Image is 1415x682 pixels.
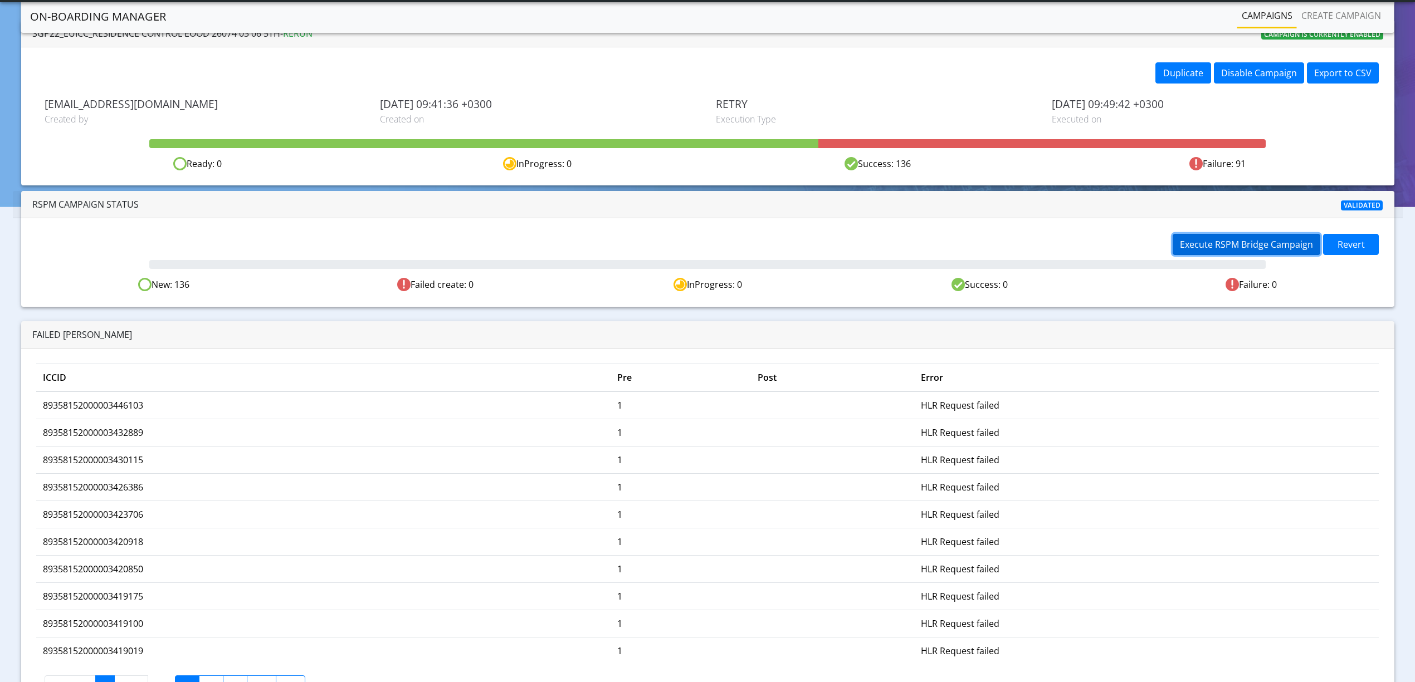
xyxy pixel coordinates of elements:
button: Disable Campaign [1214,62,1304,84]
img: In progress [674,278,687,291]
div: Failed create: 0 [300,278,572,292]
td: HLR Request failed [914,555,1379,582]
div: Success: 0 [843,278,1115,292]
span: [EMAIL_ADDRESS][DOMAIN_NAME] [45,97,364,110]
div: InProgress: 0 [368,157,707,171]
td: HLR Request failed [914,446,1379,473]
span: Execution Type [716,112,1035,126]
td: 89358152000003432889 [36,419,611,446]
img: Ready [138,278,152,291]
td: 89358152000003446103 [36,391,611,419]
th: Error [914,364,1379,391]
td: HLR Request failed [914,582,1379,610]
td: 1 [611,582,752,610]
td: HLR Request failed [914,610,1379,637]
button: Execute RSPM Bridge Campaign [1173,234,1320,255]
td: 89358152000003430115 [36,446,611,473]
td: 89358152000003420918 [36,528,611,555]
td: 89358152000003419100 [36,610,611,637]
div: Failure: 0 [1115,278,1387,292]
th: Post [751,364,914,391]
a: On-Boarding Manager [30,6,166,28]
th: ICCID [36,364,611,391]
span: Execute RSPM Bridge Campaign [1180,238,1313,251]
div: Failed [PERSON_NAME] [32,328,1383,341]
div: InProgress: 0 [572,278,843,292]
span: RETRY [716,97,1035,110]
td: 89358152000003420850 [36,555,611,582]
img: fail.svg [1189,157,1203,170]
span: RSPM Campaign Status [32,198,139,210]
th: Pre [611,364,752,391]
td: 1 [611,473,752,501]
span: Rerun [283,27,313,40]
button: Export to CSV [1307,62,1379,84]
td: HLR Request failed [914,419,1379,446]
button: Duplicate [1155,62,1211,84]
img: Success [952,278,965,291]
span: [DATE] 09:41:36 +0300 [380,97,699,110]
span: Campaign is currently enabled [1261,30,1383,40]
span: Created on [380,112,699,126]
td: 1 [611,501,752,528]
div: New: 136 [28,278,300,292]
td: 1 [611,555,752,582]
td: HLR Request failed [914,391,1379,419]
td: 1 [611,419,752,446]
td: 89358152000003426386 [36,473,611,501]
td: 89358152000003419175 [36,582,611,610]
a: Campaigns [1237,4,1297,27]
div: Failure: 91 [1047,157,1387,171]
span: Executed on [1052,112,1371,126]
img: ready.svg [173,157,187,170]
img: success.svg [845,157,858,170]
div: SGP22_EUICC_RESIDENCE CONTROL EOOD 26074 03 06 5th - [32,27,313,40]
td: 1 [611,528,752,555]
td: HLR Request failed [914,501,1379,528]
span: Validated [1341,200,1383,210]
td: HLR Request failed [914,637,1379,664]
td: 1 [611,391,752,419]
td: HLR Request failed [914,528,1379,555]
td: HLR Request failed [914,473,1379,501]
div: Ready: 0 [28,157,368,171]
span: [DATE] 09:49:42 +0300 [1052,97,1371,110]
td: 1 [611,637,752,664]
img: in-progress.svg [503,157,516,170]
button: Revert [1323,234,1379,255]
div: Success: 136 [707,157,1047,171]
td: 89358152000003419019 [36,637,611,664]
a: Create campaign [1297,4,1385,27]
td: 1 [611,610,752,637]
span: Created by [45,112,364,126]
img: Failed [1226,278,1239,291]
td: 89358152000003423706 [36,501,611,528]
span: Revert [1338,238,1365,251]
img: Failed [397,278,411,291]
td: 1 [611,446,752,473]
